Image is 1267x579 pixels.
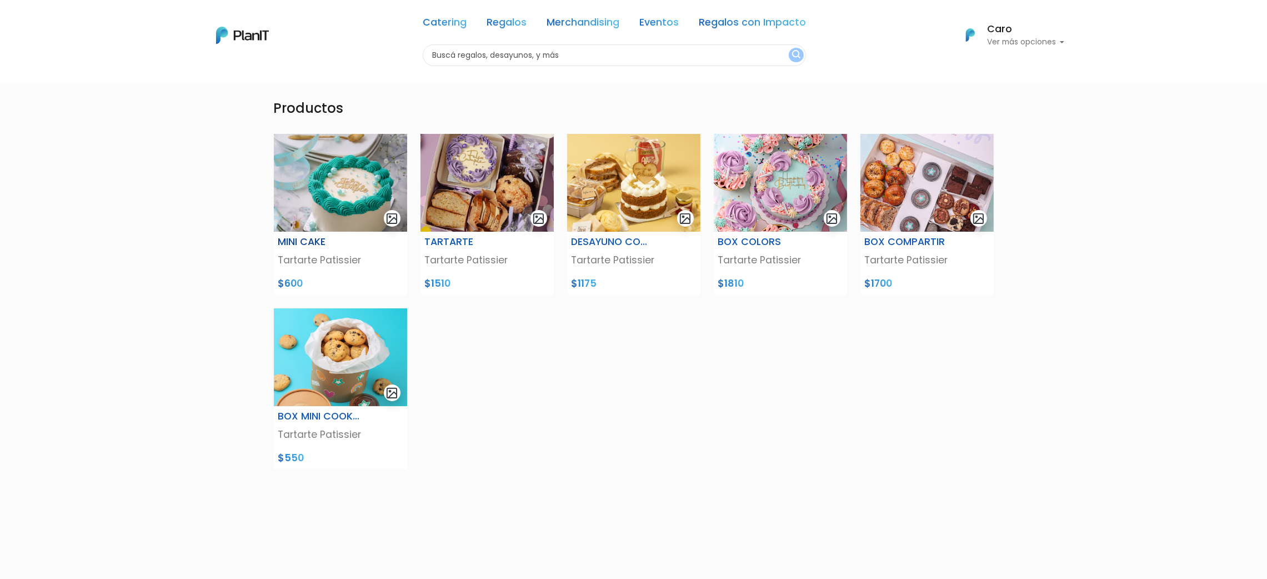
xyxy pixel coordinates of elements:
input: Buscá regalos, desayunos, y más [423,44,806,66]
a: gallery-light TARTARTE Tartarte Patissier $1510 [414,134,560,295]
img: ChatGPT_Image_7_jul_2025__11_43_49.png [274,308,407,406]
img: gallery-light [972,212,985,225]
span: $1510 [425,277,451,290]
a: Merchandising [547,18,619,31]
img: 1000198672.jpg [714,134,847,232]
a: gallery-light BOX COLORS Tartarte Patissier $1810 [707,134,854,295]
h6: BOX COMPARTIR [865,236,948,248]
h6: MINI CAKE [278,236,361,248]
img: gallery-light [385,212,398,225]
a: Regalos con Impacto [699,18,806,31]
p: Tartarte Patissier [278,253,403,267]
a: gallery-light BOX MINI COOKIES Tartarte Patissier $550 [267,308,414,470]
img: ChatGPT_Image_7_jul_2025__11_03_10.png [567,134,700,232]
h6: TARTARTE [425,236,508,248]
h3: Tartarte Patissier [274,68,408,87]
p: Tartarte Patissier [278,427,403,442]
a: Catering [423,18,467,31]
img: gallery-light [679,212,692,225]
button: PlanIt Logo Caro Ver más opciones [951,21,1065,49]
h6: BOX MINI COOKIES [278,411,361,422]
span: $550 [278,451,304,465]
a: Eventos [639,18,679,31]
p: Tartarte Patissier [572,253,696,267]
div: ¿Necesitás ayuda? [57,11,160,32]
a: gallery-light DESAYUNO COQUETTE Tartarte Patissier $1175 [560,134,707,295]
p: Tartarte Patissier [865,253,989,267]
h6: DESAYUNO COQUETTE [572,236,654,248]
p: Tartarte Patissier [425,253,549,267]
span: $600 [278,277,303,290]
img: PlanIt Logo [216,27,269,44]
img: PlanIt Logo [958,23,983,47]
a: gallery-light MINI CAKE Tartarte Patissier $600 [267,134,414,295]
span: $1700 [865,277,893,290]
a: Regalos [487,18,527,31]
img: search_button-432b6d5273f82d61273b3651a40e1bd1b912527efae98b1b7a1b2c0702e16a8d.svg [792,50,800,61]
img: gallery-light [385,387,398,400]
img: gallery-light [825,212,838,225]
h4: Productos [267,101,1000,117]
span: $1175 [572,277,597,290]
img: gallery-light [532,212,545,225]
img: 1000034418.jpg [274,134,407,232]
a: gallery-light BOX COMPARTIR Tartarte Patissier $1700 [854,134,1000,295]
img: 1000198675.jpg [860,134,994,232]
h6: BOX COLORS [718,236,801,248]
p: Ver más opciones [987,38,1065,46]
p: Tartarte Patissier [718,253,843,267]
span: $1810 [718,277,744,290]
h6: Caro [987,24,1065,34]
img: E546A359-508B-4B17-94E1-5C42CA27F89A.jpeg [420,134,554,232]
